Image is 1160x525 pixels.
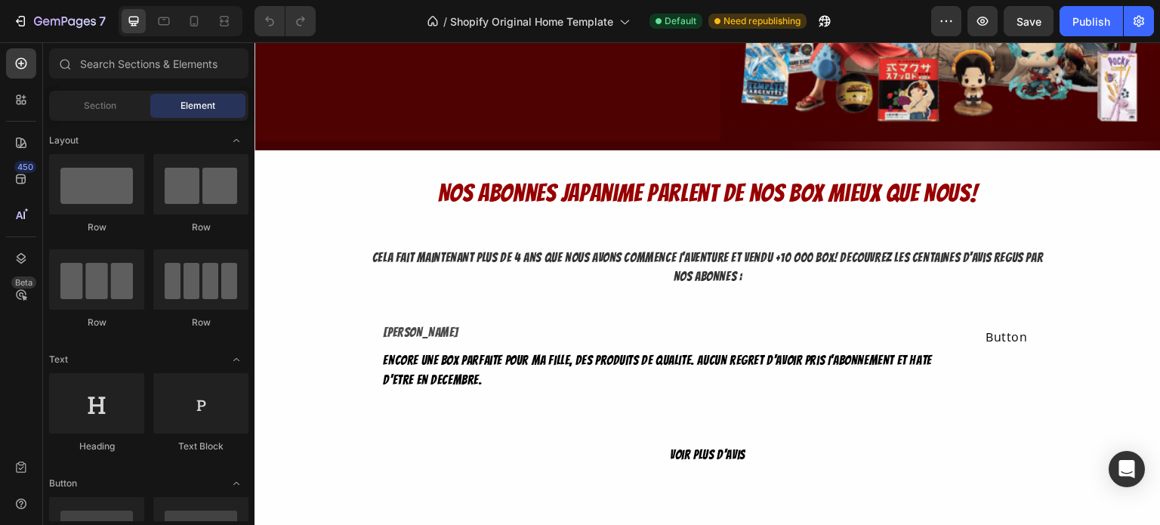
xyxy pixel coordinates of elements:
[11,276,36,289] div: Beta
[153,316,248,329] div: Row
[450,14,613,29] span: Shopify Original Home Template
[1109,451,1145,487] div: Open Intercom Messenger
[14,161,36,173] div: 450
[49,134,79,147] span: Layout
[49,316,144,329] div: Row
[224,128,248,153] span: Toggle open
[49,48,248,79] input: Search Sections & Elements
[6,6,113,36] button: 7
[353,397,554,429] button: Voir plus d'avis
[723,14,801,28] span: Need republishing
[224,471,248,496] span: Toggle open
[1072,14,1110,29] div: Publish
[153,440,248,453] div: Text Block
[49,477,77,490] span: Button
[49,221,144,234] div: Row
[415,403,491,423] div: Voir plus d'avis
[443,14,447,29] span: /
[153,221,248,234] div: Row
[731,286,773,304] div: Button
[9,474,897,515] h2: Voici ce que va contenir ta box japanime
[665,14,696,28] span: Default
[255,42,1160,525] iframe: Design area
[49,440,144,453] div: Heading
[255,6,316,36] div: Undo/Redo
[99,12,106,30] p: 7
[1004,6,1054,36] button: Save
[713,279,791,310] button: Button
[84,99,116,113] span: Section
[1060,6,1123,36] button: Publish
[224,347,248,372] span: Toggle open
[1017,15,1041,28] span: Save
[180,99,215,113] span: Element
[49,353,68,366] span: Text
